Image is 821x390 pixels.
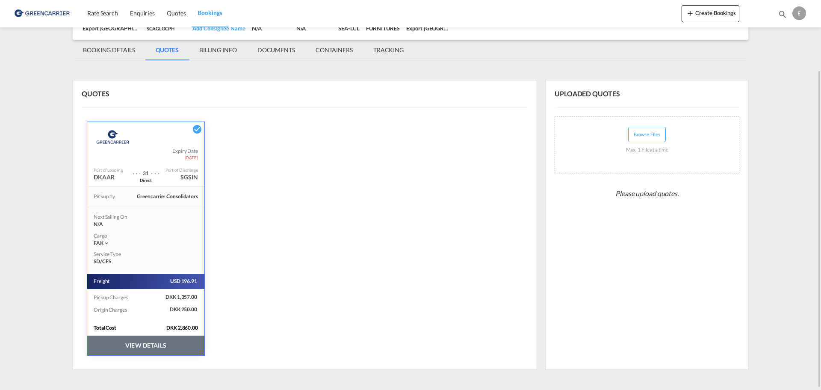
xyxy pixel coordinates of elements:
[192,24,245,32] div: Add Consignee Name
[147,26,174,31] span: SCAGLOCPH
[94,240,103,246] span: FAK
[682,5,739,22] button: icon-plus 400-fgCreate Bookings
[305,40,363,60] md-tab-item: CONTAINERS
[94,232,198,240] div: Cargo
[94,193,115,200] div: Pickup by
[94,173,115,182] div: DKAAR
[133,165,141,177] div: . . .
[141,165,151,177] div: Transit Time 31
[156,278,198,285] span: USD 196.91
[103,240,109,246] md-icon: icon-chevron-down
[180,173,198,182] div: SGSIN
[94,258,111,265] span: SD/CFS
[363,40,414,60] md-tab-item: TRACKING
[366,24,399,32] div: FURNITURES
[612,185,682,202] span: Please upload quotes.
[94,221,139,228] div: N/A
[626,142,668,158] div: Max. 1 File at a time
[167,9,186,17] span: Quotes
[73,40,414,60] md-pagination-wrapper: Use the left and right arrow keys to navigate between tabs
[82,89,115,98] span: QUOTES
[406,24,451,32] div: Export Odense
[247,40,305,60] md-tab-item: DOCUMENTS
[156,294,198,301] span: DKK 1,357.00
[792,6,806,20] div: E
[778,9,787,19] md-icon: icon-magnify
[555,89,626,98] span: UPLOADED QUOTES
[87,9,118,17] span: Rate Search
[296,24,332,32] div: N/A
[165,167,198,173] div: Port of Discharge
[73,40,145,60] md-tab-item: BOOKING DETAILS
[778,9,787,22] div: icon-magnify
[198,9,222,16] span: Bookings
[87,336,204,355] button: VIEW DETAILS
[151,165,159,177] div: . . .
[13,4,71,23] img: b0b18ec08afe11efb1d4932555f5f09d.png
[127,177,165,183] div: via Port Direct
[137,193,198,200] div: Greencarrier Consolidators
[83,24,140,32] div: Export [GEOGRAPHIC_DATA]
[130,9,155,17] span: Enquiries
[94,294,129,301] span: Pickup Charges
[685,8,695,18] md-icon: icon-plus 400-fg
[94,307,128,313] span: Origin Charges
[94,251,128,258] div: Service Type
[156,306,198,313] span: DKK 250.00
[94,325,157,332] div: Total Cost
[166,325,204,332] span: DKK 2,860.00
[94,167,123,173] div: Port of Loading
[94,278,110,285] span: Freight
[252,24,289,32] div: N/A
[192,124,202,134] md-icon: icon-checkbox-marked-circle
[9,9,195,18] body: Editor, editor2
[189,40,247,60] md-tab-item: BILLING INFO
[338,24,359,32] div: SEA-LCL
[185,155,198,161] span: [DATE]
[628,127,666,142] button: Browse Files
[172,148,198,155] span: Expiry Date
[145,40,189,60] md-tab-item: QUOTES
[94,214,139,221] div: Next Sailing On
[94,126,132,148] img: Greencarrier Consolidators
